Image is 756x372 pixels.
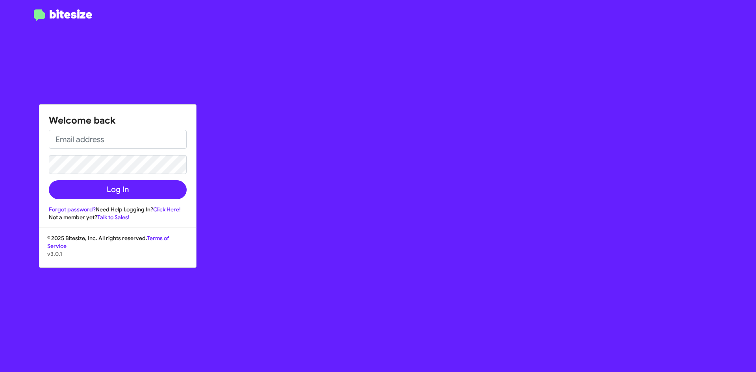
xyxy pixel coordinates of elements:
div: Need Help Logging In? [49,205,187,213]
a: Forgot password? [49,206,96,213]
a: Talk to Sales! [97,214,130,221]
p: v3.0.1 [47,250,188,258]
h1: Welcome back [49,114,187,127]
input: Email address [49,130,187,149]
div: Not a member yet? [49,213,187,221]
button: Log In [49,180,187,199]
div: © 2025 Bitesize, Inc. All rights reserved. [39,234,196,267]
a: Click Here! [153,206,181,213]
